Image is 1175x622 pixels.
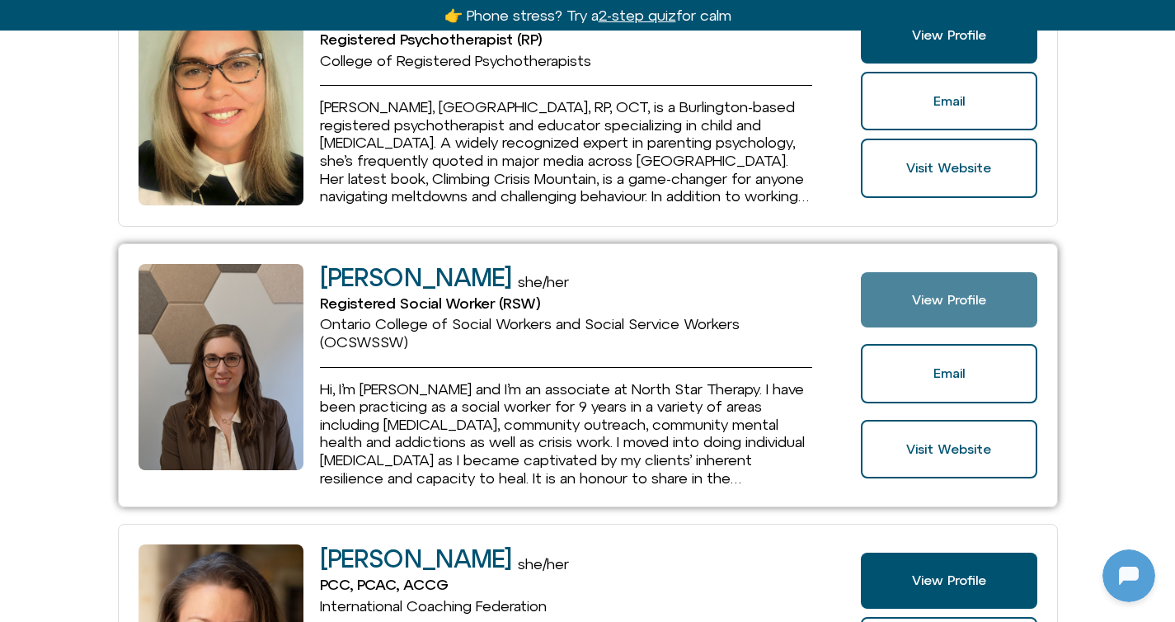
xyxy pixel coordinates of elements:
[912,573,986,588] span: View Profile
[861,344,1036,403] a: Email
[912,293,986,308] span: View Profile
[320,52,591,69] span: College of Registered Psychotherapists
[518,555,569,573] span: she/her
[518,273,569,290] span: she/her
[861,72,1036,131] a: Email
[320,380,813,488] p: Hi, I’m [PERSON_NAME] and I’m an associate at North Star Therapy. I have been practicing as a soc...
[320,545,511,573] h2: [PERSON_NAME]
[906,442,991,457] span: Visit Website
[320,98,813,205] div: Bio
[861,420,1036,479] a: Website
[320,576,449,593] span: PCC, PCAC, ACCG
[1102,549,1155,602] iframe: Botpress
[933,366,965,381] span: Email
[599,7,676,24] u: 2-step quiz
[933,94,965,109] span: Email
[320,264,511,291] h2: [PERSON_NAME]
[320,295,540,312] span: Registered Social Worker (RSW)
[906,161,991,176] span: Visit Website
[320,31,542,48] span: Registered Psychotherapist (RP)
[320,597,547,615] span: International Coaching Federation
[861,139,1036,198] a: Website
[912,28,986,43] span: View Profile
[861,7,1036,64] a: View Profile
[320,315,740,351] span: Ontario College of Social Workers and Social Service Workers (OCSWSSW)
[444,7,731,24] a: 👉 Phone stress? Try a2-step quizfor calm
[861,553,1036,609] a: View Profile
[861,272,1036,328] a: View Profile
